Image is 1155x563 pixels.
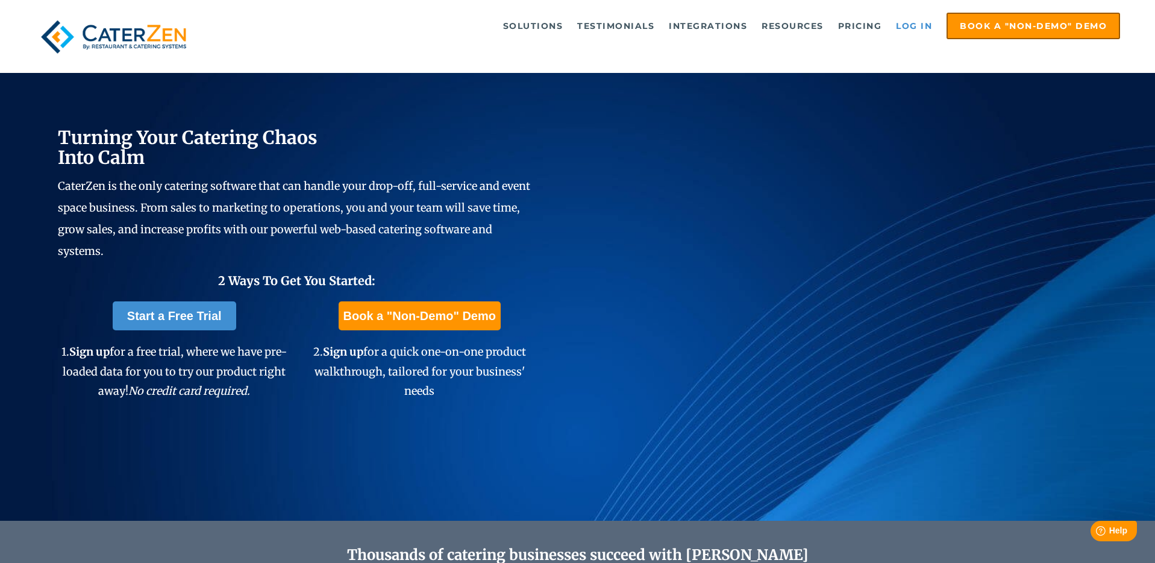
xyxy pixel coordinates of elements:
span: 1. for a free trial, where we have pre-loaded data for you to try our product right away! [61,345,287,398]
span: Sign up [69,345,110,359]
span: Turning Your Catering Chaos Into Calm [58,126,318,169]
span: 2. for a quick one-on-one product walkthrough, tailored for your business' needs [313,345,526,398]
a: Pricing [832,14,888,38]
span: CaterZen is the only catering software that can handle your drop-off, full-service and event spac... [58,179,530,258]
em: No credit card required. [128,384,250,398]
a: Start a Free Trial [113,301,236,330]
img: caterzen [35,13,193,61]
a: Testimonials [571,14,660,38]
a: Log in [890,14,938,38]
span: 2 Ways To Get You Started: [218,273,375,288]
iframe: Help widget launcher [1048,516,1142,550]
a: Resources [756,14,830,38]
a: Book a "Non-Demo" Demo [947,13,1120,39]
span: Sign up [323,345,363,359]
a: Book a "Non-Demo" Demo [339,301,501,330]
a: Integrations [663,14,753,38]
a: Solutions [497,14,569,38]
div: Navigation Menu [221,13,1121,39]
